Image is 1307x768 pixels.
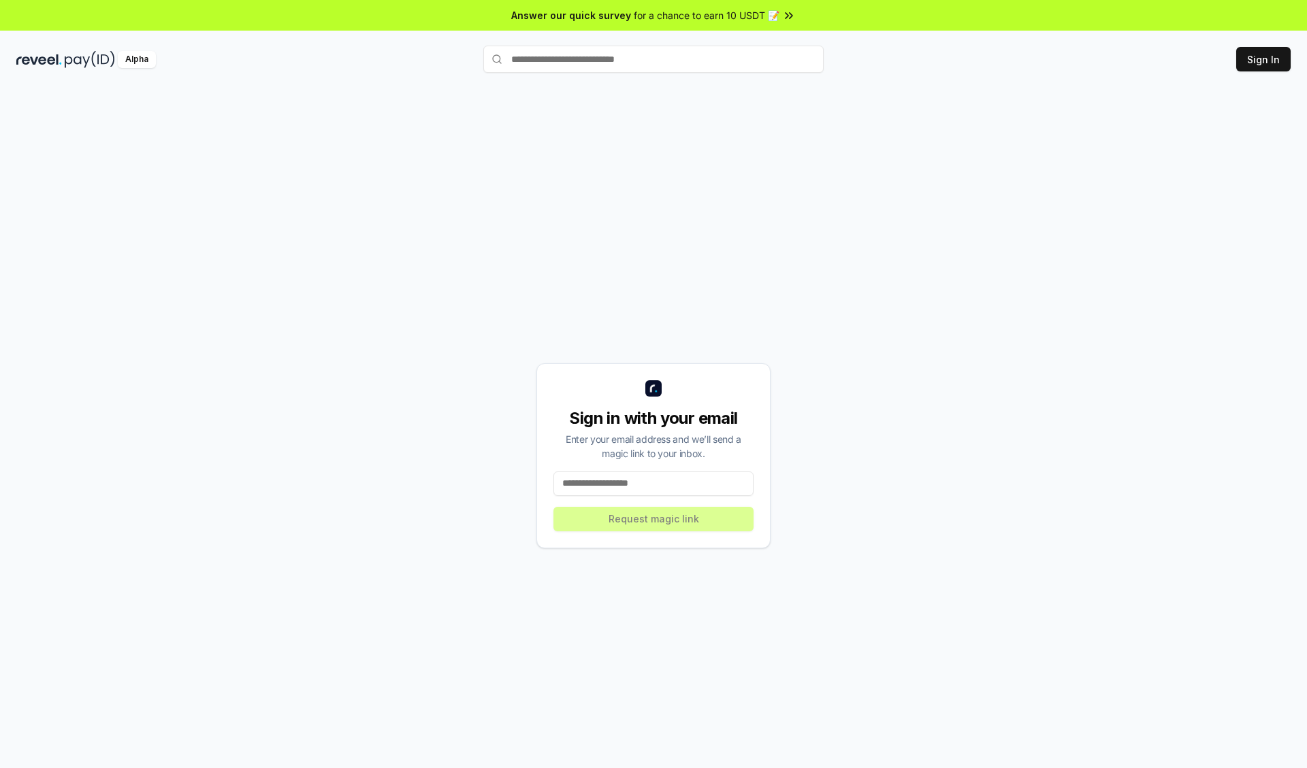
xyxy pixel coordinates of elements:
img: reveel_dark [16,51,62,68]
img: logo_small [645,380,662,397]
div: Alpha [118,51,156,68]
img: pay_id [65,51,115,68]
div: Enter your email address and we’ll send a magic link to your inbox. [553,432,754,461]
div: Sign in with your email [553,407,754,429]
span: for a chance to earn 10 USDT 📝 [634,8,779,22]
button: Sign In [1236,47,1291,71]
span: Answer our quick survey [511,8,631,22]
